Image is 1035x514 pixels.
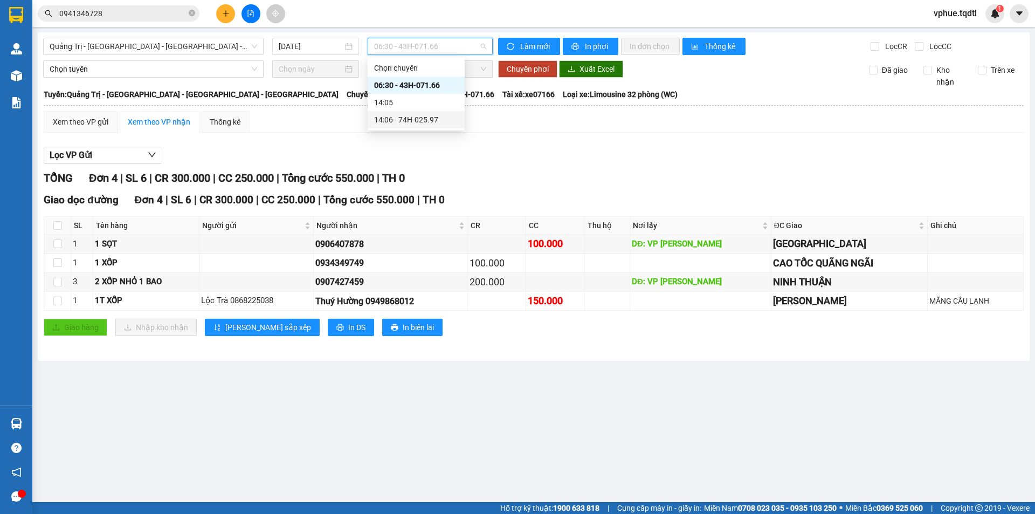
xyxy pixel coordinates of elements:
li: Tân Quang Dũng Thành Liên [5,5,156,46]
span: notification [11,467,22,477]
span: environment [5,72,13,80]
span: | [120,172,123,184]
span: Tổng cước 550.000 [323,194,415,206]
input: Tìm tên, số ĐT hoặc mã đơn [59,8,187,19]
span: message [11,491,22,502]
div: Lộc Trà 0868225038 [201,294,312,307]
div: Chọn chuyến [368,59,465,77]
span: In biên lai [403,321,434,333]
div: [GEOGRAPHIC_DATA] [773,236,926,251]
span: Lọc CR [881,40,909,52]
div: 1T XỐP [95,294,197,307]
span: TỔNG [44,172,73,184]
span: 1 [998,5,1002,12]
button: aim [266,4,285,23]
div: 1 [73,257,91,270]
img: logo-vxr [9,7,23,23]
div: 0906407878 [315,237,466,251]
th: Ghi chú [928,217,1024,235]
button: downloadNhập kho nhận [115,319,197,336]
span: | [165,194,168,206]
input: 15/10/2025 [279,40,343,52]
b: Bến xe Phía [GEOGRAPHIC_DATA] [5,72,72,104]
span: Miền Bắc [845,502,923,514]
div: 200.000 [470,275,524,290]
span: Trên xe [986,64,1019,76]
span: In phơi [585,40,610,52]
span: CC 250.000 [218,172,274,184]
span: aim [272,10,279,17]
th: CR [468,217,526,235]
span: Người gửi [202,220,302,231]
span: Đã giao [878,64,912,76]
span: printer [336,324,344,332]
span: Hỗ trợ kỹ thuật: [500,502,599,514]
div: [PERSON_NAME] [773,293,926,309]
span: question-circle [11,443,22,453]
span: Tổng cước 550.000 [282,172,374,184]
strong: 0369 525 060 [877,504,923,512]
button: printerIn DS [328,319,374,336]
span: 06:30 - 43H-071.66 [374,38,486,54]
span: bar-chart [691,43,700,51]
span: TH 0 [382,172,405,184]
div: Thống kê [210,116,240,128]
span: download [568,65,575,74]
span: Miền Nam [704,502,837,514]
div: DĐ: VP [PERSON_NAME] [632,276,769,289]
span: ⚪️ [839,506,843,510]
th: Tên hàng [93,217,199,235]
span: | [277,172,279,184]
th: CC [526,217,584,235]
span: Kho nhận [932,64,970,88]
div: Thuý Hường 0949868012 [315,294,466,308]
button: Lọc VP Gửi [44,147,162,164]
span: Thống kê [705,40,737,52]
span: search [45,10,52,17]
span: file-add [247,10,254,17]
li: VP VP An Sương [74,58,143,70]
div: MÃNG CẦU LẠNH [929,295,1022,307]
span: environment [74,72,82,80]
button: plus [216,4,235,23]
button: syncLàm mới [498,38,560,55]
span: | [931,502,933,514]
img: solution-icon [11,97,22,108]
span: copyright [975,504,983,512]
button: printerIn phơi [563,38,618,55]
th: SL [71,217,93,235]
div: Xem theo VP gửi [53,116,108,128]
div: 100.000 [528,236,582,251]
input: Chọn ngày [279,63,343,75]
div: 2 XỐP NHỎ 1 BAO [95,276,197,289]
span: Nơi lấy [633,220,760,231]
div: Chọn chuyến [374,62,458,74]
span: Quảng Trị - Huế - Đà Nẵng - Vũng Tàu [50,38,257,54]
span: | [318,194,321,206]
div: 150.000 [528,293,582,309]
span: Chuyến: (06:30 [DATE]) [347,88,425,100]
span: close-circle [189,9,195,19]
span: | [377,172,379,184]
div: CAO TỐC QUÃNG NGÃI [773,256,926,271]
button: file-add [241,4,260,23]
span: caret-down [1015,9,1024,18]
span: Người nhận [316,220,457,231]
strong: 0708 023 035 - 0935 103 250 [738,504,837,512]
button: Chuyển phơi [498,60,557,78]
span: Đơn 4 [89,172,118,184]
span: | [213,172,216,184]
sup: 1 [996,5,1004,12]
div: 1 SỌT [95,238,197,251]
div: 14:05 [374,97,458,108]
b: Tuyến: Quảng Trị - [GEOGRAPHIC_DATA] - [GEOGRAPHIC_DATA] - [GEOGRAPHIC_DATA] [44,90,339,99]
div: DĐ: VP [PERSON_NAME] [632,238,769,251]
b: Bến xe An Sương - Quận 12 [74,72,142,92]
span: sort-ascending [213,324,221,332]
span: Đơn 4 [135,194,163,206]
span: | [417,194,420,206]
button: bar-chartThống kê [682,38,746,55]
div: 1 [73,294,91,307]
span: sync [507,43,516,51]
img: warehouse-icon [11,418,22,429]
